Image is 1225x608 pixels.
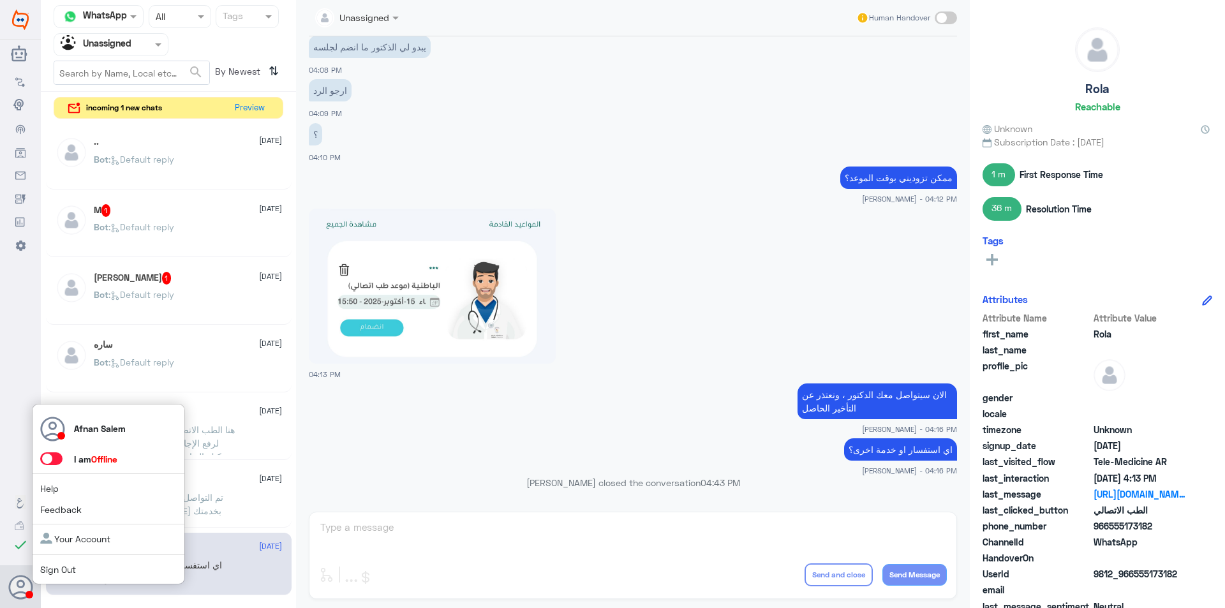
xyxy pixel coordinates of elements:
img: defaultAdmin.png [56,204,87,236]
span: last_message [983,487,1091,501]
span: Bot [94,154,108,165]
h5: .. [94,137,99,147]
i: check [13,537,28,552]
h5: ابو عبدالعزيز [94,272,172,285]
input: Search by Name, Local etc… [54,61,209,84]
img: Unassigned.svg [61,35,80,54]
img: 802025922652020.jpg [309,209,556,364]
span: Attribute Value [1094,311,1186,325]
span: [DATE] [259,337,282,349]
a: [URL][DOMAIN_NAME] [1094,487,1186,501]
span: Unknown [983,122,1032,135]
span: Human Handover [869,12,930,24]
button: Avatar [8,575,33,599]
button: Send Message [882,564,947,586]
span: الطب الاتصالي [1094,503,1186,517]
span: 2025-09-18T10:05:12.53Z [1094,439,1186,452]
h6: Tags [983,235,1004,246]
span: Bot [94,357,108,367]
span: Tele-Medicine AR [1094,455,1186,468]
span: 1 [101,204,111,217]
span: 04:09 PM [309,109,342,117]
img: defaultAdmin.png [56,272,87,304]
span: Rola [1094,327,1186,341]
img: defaultAdmin.png [1094,359,1125,391]
span: gender [983,391,1091,404]
span: ChannelId [983,535,1091,549]
img: defaultAdmin.png [1076,28,1119,71]
span: 1 [162,272,172,285]
span: [DATE] [259,135,282,146]
span: [PERSON_NAME] - 04:16 PM [862,465,957,476]
span: : Default reply [108,357,174,367]
button: search [188,62,204,83]
h6: Reachable [1075,101,1120,112]
span: : Default reply [108,289,174,300]
span: HandoverOn [983,551,1091,565]
p: 15/10/2025, 4:16 PM [798,383,957,419]
h5: ساره [94,339,113,350]
span: last_visited_flow [983,455,1091,468]
span: 2025-10-15T13:13:07.058Z [1094,471,1186,485]
span: timezone [983,423,1091,436]
p: 15/10/2025, 4:10 PM [309,123,322,145]
span: locale [983,407,1091,420]
span: profile_pic [983,359,1091,389]
span: 04:43 PM [701,477,740,488]
a: Sign Out [40,564,76,575]
p: Afnan Salem [74,422,126,435]
p: [PERSON_NAME] closed the conversation [309,476,957,489]
span: [PERSON_NAME] - 04:16 PM [862,424,957,434]
span: [DATE] [259,540,282,552]
span: [PERSON_NAME] - 04:12 PM [862,193,957,204]
span: null [1094,391,1186,404]
span: 04:13 PM [309,370,341,378]
span: UserId [983,567,1091,581]
span: last_interaction [983,471,1091,485]
span: null [1094,583,1186,597]
span: [DATE] [259,473,282,484]
img: Widebot Logo [12,10,29,30]
img: defaultAdmin.png [56,137,87,168]
span: Subscription Date : [DATE] [983,135,1212,149]
span: Attribute Name [983,311,1091,325]
button: Send and close [805,563,873,586]
span: 04:10 PM [309,153,341,161]
p: 15/10/2025, 4:09 PM [309,79,352,101]
p: 15/10/2025, 4:12 PM [840,167,957,189]
span: : Default reply [108,154,174,165]
a: Help [40,483,59,494]
button: Preview [229,98,270,119]
span: By Newest [210,61,264,86]
i: ⇅ [269,61,279,82]
img: whatsapp.png [61,7,80,26]
span: : Default reply [108,221,174,232]
span: incoming 1 new chats [86,102,162,114]
a: Your Account [40,533,110,544]
span: First Response Time [1020,168,1103,181]
span: null [1094,407,1186,420]
span: first_name [983,327,1091,341]
span: 966555173182 [1094,519,1186,533]
span: [DATE] [259,271,282,282]
span: 2 [1094,535,1186,549]
span: [DATE] [259,203,282,214]
div: Tags [221,9,243,26]
span: Unknown [1094,423,1186,436]
span: signup_date [983,439,1091,452]
span: 9812_966555173182 [1094,567,1186,581]
h5: M [94,204,111,217]
span: 04:08 PM [309,66,342,74]
span: 36 m [983,197,1021,220]
span: Resolution Time [1026,202,1092,216]
span: 1 m [983,163,1015,186]
span: search [188,64,204,80]
h5: Rola [1085,82,1110,96]
span: null [1094,551,1186,565]
span: Bot [94,221,108,232]
span: last_name [983,343,1091,357]
span: Offline [91,454,117,464]
p: 15/10/2025, 4:08 PM [309,36,431,58]
p: 15/10/2025, 4:16 PM [844,438,957,461]
span: I am [74,454,117,464]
